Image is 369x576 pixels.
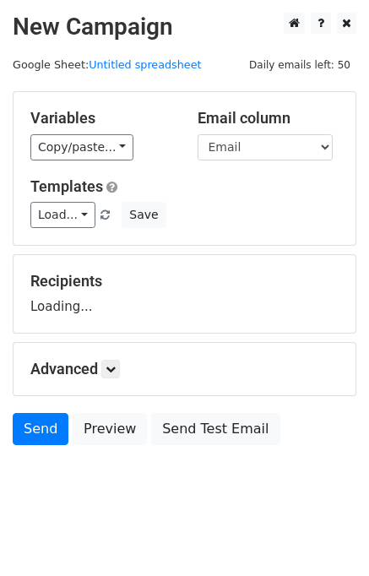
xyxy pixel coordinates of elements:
a: Untitled spreadsheet [89,58,201,71]
a: Daily emails left: 50 [243,58,356,71]
button: Save [122,202,166,228]
a: Templates [30,177,103,195]
h5: Recipients [30,272,339,291]
small: Google Sheet: [13,58,202,71]
a: Copy/paste... [30,134,133,160]
a: Send Test Email [151,413,279,445]
h2: New Campaign [13,13,356,41]
a: Load... [30,202,95,228]
a: Send [13,413,68,445]
span: Daily emails left: 50 [243,56,356,74]
h5: Email column [198,109,339,128]
div: Loading... [30,272,339,316]
h5: Advanced [30,360,339,378]
a: Preview [73,413,147,445]
h5: Variables [30,109,172,128]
